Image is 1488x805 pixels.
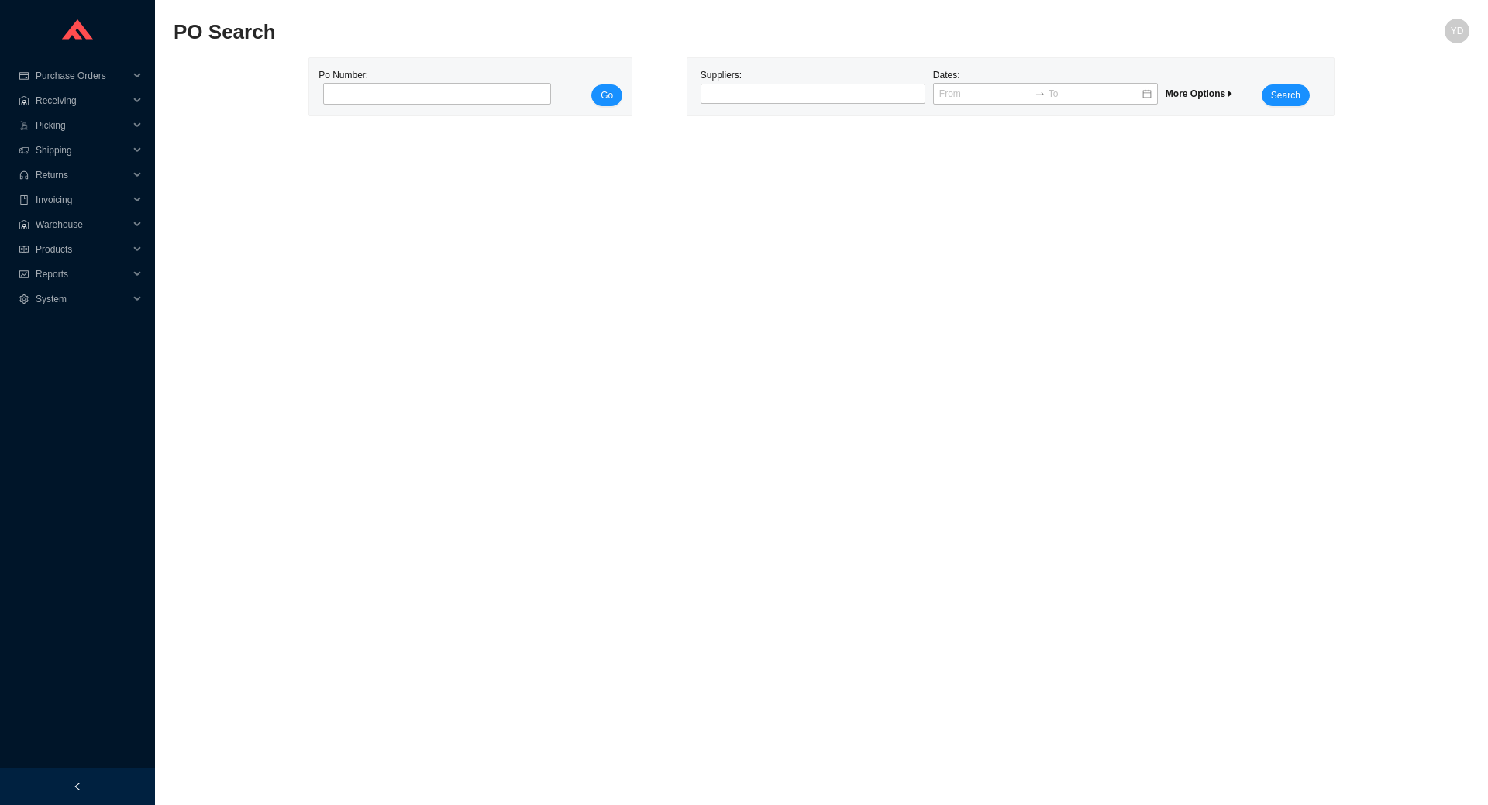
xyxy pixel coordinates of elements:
span: caret-right [1225,89,1235,98]
span: left [73,782,82,791]
input: To [1049,86,1141,101]
span: Products [36,237,129,262]
span: Go [601,88,613,103]
span: to [1035,88,1045,99]
span: fund [19,270,29,279]
span: credit-card [19,71,29,81]
span: setting [19,294,29,304]
span: More Options [1166,88,1235,99]
div: Dates: [929,67,1162,106]
h2: PO Search [174,19,1145,46]
span: read [19,245,29,254]
span: Picking [36,113,129,138]
button: Go [591,84,622,106]
span: book [19,195,29,205]
span: Reports [36,262,129,287]
button: Search [1262,84,1310,106]
span: Receiving [36,88,129,113]
span: customer-service [19,170,29,180]
span: Search [1271,88,1300,103]
span: swap-right [1035,88,1045,99]
input: From [939,86,1032,101]
span: Shipping [36,138,129,163]
span: Invoicing [36,187,129,212]
span: Purchase Orders [36,64,129,88]
span: System [36,287,129,311]
span: Returns [36,163,129,187]
div: Suppliers: [697,67,929,106]
div: Po Number: [319,67,546,106]
span: YD [1451,19,1464,43]
span: Warehouse [36,212,129,237]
